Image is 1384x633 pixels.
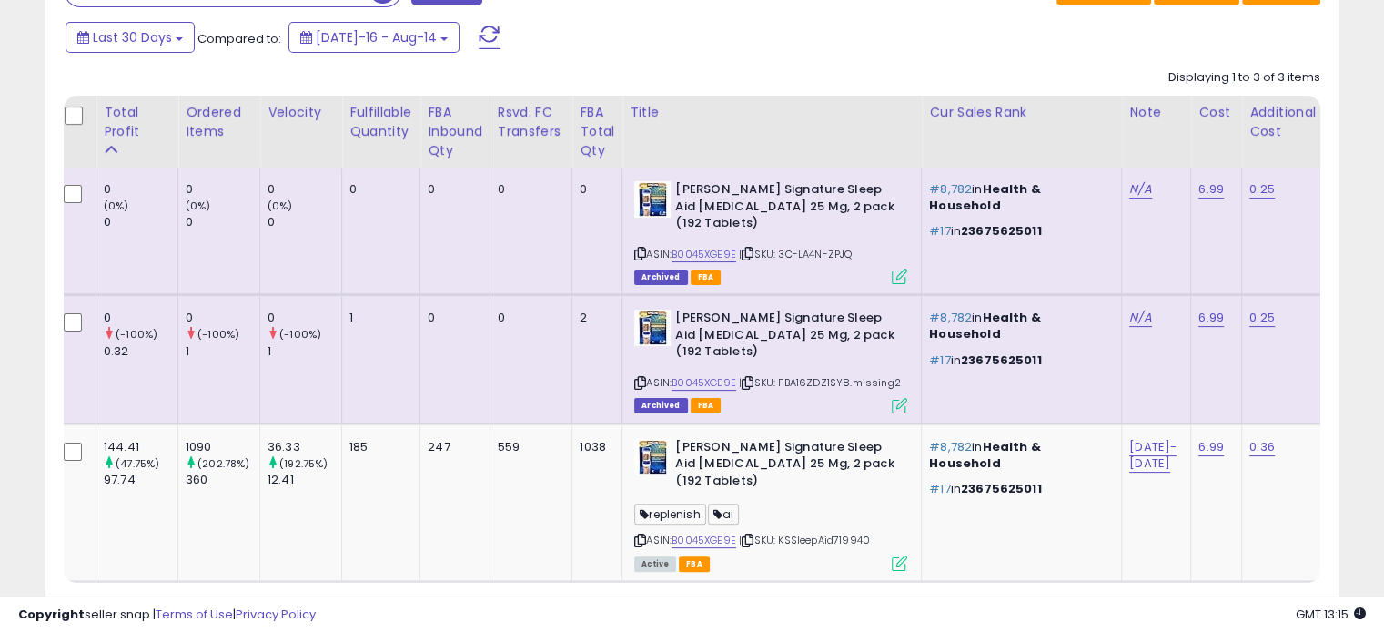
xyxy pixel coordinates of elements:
div: 0 [268,181,341,198]
span: FBA [691,270,722,285]
div: Total Profit [104,103,170,141]
div: 0 [186,214,259,230]
span: Last 30 Days [93,28,172,46]
span: 2025-09-15 13:15 GMT [1296,606,1366,623]
div: 0 [428,310,476,326]
div: Ordered Items [186,103,252,141]
img: 51LDYuvnMqL._SL40_.jpg [634,310,671,346]
a: B0045XGE9E [672,533,736,548]
small: (202.78%) [197,456,249,471]
a: 0.25 [1249,309,1275,327]
a: [DATE]-[DATE] [1129,438,1177,473]
button: [DATE]-16 - Aug-14 [288,22,460,53]
div: 0 [498,181,559,198]
div: 1 [268,343,341,360]
div: ASIN: [634,310,907,411]
span: FBA [691,398,722,413]
span: All listings currently available for purchase on Amazon [634,556,676,572]
div: Displaying 1 to 3 of 3 items [1168,69,1320,87]
img: 51LDYuvnMqL._SL40_.jpg [634,181,671,218]
small: (-100%) [197,327,239,342]
small: (0%) [104,199,129,213]
span: Compared to: [197,30,281,47]
a: 6.99 [1198,438,1224,456]
span: 23675625011 [961,222,1042,240]
small: (-100%) [279,327,321,342]
span: #17 [929,480,950,497]
b: [PERSON_NAME] Signature Sleep Aid [MEDICAL_DATA] 25 Mg, 2 pack (192 Tablets) [675,310,896,365]
div: 247 [428,439,476,455]
div: 1 [186,343,259,360]
div: Title [630,103,914,122]
a: 6.99 [1198,309,1224,327]
small: (47.75%) [116,456,159,471]
span: 23675625011 [961,480,1042,497]
span: Health & Household [929,309,1040,342]
span: replenish [634,504,706,525]
a: N/A [1129,180,1151,199]
div: Velocity [268,103,334,122]
span: ai [708,504,739,525]
a: B0045XGE9E [672,375,736,391]
span: #8,782 [929,180,972,198]
p: in [929,181,1107,214]
p: in [929,352,1107,369]
div: 0 [104,214,177,230]
small: (0%) [268,199,293,213]
div: 0.32 [104,343,177,360]
span: Health & Household [929,180,1040,214]
div: 0 [428,181,476,198]
div: Cur Sales Rank [929,103,1114,122]
span: | SKU: KSSleepAid719940 [739,533,870,547]
span: #17 [929,352,950,369]
a: B0045XGE9E [672,247,736,262]
div: 12.41 [268,472,341,488]
a: 0.25 [1249,180,1275,199]
b: [PERSON_NAME] Signature Sleep Aid [MEDICAL_DATA] 25 Mg, 2 pack (192 Tablets) [675,181,896,237]
span: | SKU: FBA16ZDZ1SY8.missing2 [739,375,901,390]
a: Terms of Use [156,606,233,623]
span: [DATE]-16 - Aug-14 [316,28,437,46]
div: 0 [349,181,406,198]
p: in [929,439,1107,472]
div: 0 [186,181,259,198]
div: 360 [186,472,259,488]
div: Fulfillable Quantity [349,103,412,141]
small: (-100%) [116,327,157,342]
span: Health & Household [929,438,1040,472]
div: FBA Total Qty [580,103,614,160]
div: 36.33 [268,439,341,455]
div: ASIN: [634,181,907,282]
p: in [929,223,1107,240]
a: 6.99 [1198,180,1224,199]
span: #17 [929,222,950,240]
div: 0 [580,181,608,198]
div: seller snap | | [18,607,316,624]
div: 559 [498,439,559,455]
img: 51LDYuvnMqL._SL40_.jpg [634,439,671,475]
div: 0 [186,310,259,326]
div: 0 [268,310,341,326]
p: in [929,310,1107,342]
div: 0 [104,181,177,198]
span: Listings that have been deleted from Seller Central [634,398,687,413]
div: 2 [580,310,608,326]
strong: Copyright [18,606,85,623]
div: 1038 [580,439,608,455]
div: 1090 [186,439,259,455]
div: 144.41 [104,439,177,455]
div: 0 [498,310,559,326]
span: #8,782 [929,309,972,326]
span: Listings that have been deleted from Seller Central [634,270,687,285]
span: FBA [679,556,710,572]
div: FBA inbound Qty [428,103,482,160]
span: 23675625011 [961,352,1042,369]
small: (0%) [186,199,211,213]
div: 185 [349,439,406,455]
a: Privacy Policy [236,606,316,623]
div: Rsvd. FC Transfers [498,103,565,141]
small: (192.75%) [279,456,328,471]
span: | SKU: 3C-LA4N-ZPJQ [739,247,852,261]
div: Additional Cost [1249,103,1316,141]
a: 0.36 [1249,438,1275,456]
